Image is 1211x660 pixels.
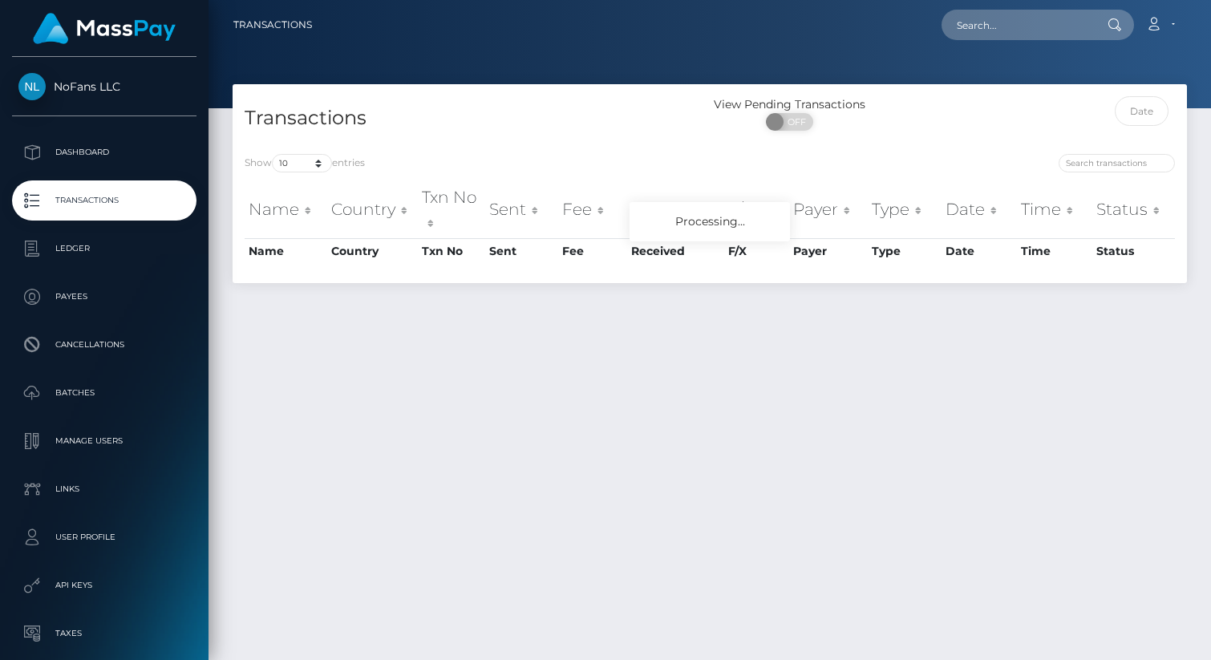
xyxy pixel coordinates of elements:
th: Received [627,181,724,238]
a: Manage Users [12,421,196,461]
input: Date filter [1115,96,1168,126]
th: Type [868,238,942,264]
span: NoFans LLC [12,79,196,94]
p: Cancellations [18,333,190,357]
th: Payer [789,181,868,238]
a: API Keys [12,565,196,605]
th: Status [1092,181,1175,238]
span: OFF [775,113,815,131]
p: Dashboard [18,140,190,164]
img: MassPay Logo [33,13,176,44]
select: Showentries [272,154,332,172]
th: F/X [724,238,789,264]
input: Search transactions [1059,154,1175,172]
a: Batches [12,373,196,413]
img: NoFans LLC [18,73,46,100]
th: Country [327,181,419,238]
th: Sent [485,181,558,238]
p: Transactions [18,188,190,213]
a: Taxes [12,613,196,654]
th: Type [868,181,942,238]
input: Search... [942,10,1092,40]
a: Dashboard [12,132,196,172]
th: Name [245,238,327,264]
th: Status [1092,238,1175,264]
th: Date [942,238,1016,264]
a: Cancellations [12,325,196,365]
a: Transactions [233,8,312,42]
h4: Transactions [245,104,698,132]
th: Date [942,181,1016,238]
p: User Profile [18,525,190,549]
label: Show entries [245,154,365,172]
a: User Profile [12,517,196,557]
th: Fee [558,238,626,264]
p: Taxes [18,622,190,646]
th: Time [1017,238,1092,264]
th: Name [245,181,327,238]
th: Payer [789,238,868,264]
th: F/X [724,181,789,238]
p: API Keys [18,573,190,597]
th: Country [327,238,419,264]
div: View Pending Transactions [710,96,869,113]
p: Manage Users [18,429,190,453]
a: Ledger [12,229,196,269]
div: Processing... [630,202,790,241]
p: Payees [18,285,190,309]
a: Links [12,469,196,509]
th: Sent [485,238,558,264]
a: Payees [12,277,196,317]
th: Fee [558,181,626,238]
p: Ledger [18,237,190,261]
th: Time [1017,181,1092,238]
p: Batches [18,381,190,405]
th: Txn No [418,181,484,238]
a: Transactions [12,180,196,221]
p: Links [18,477,190,501]
th: Received [627,238,724,264]
th: Txn No [418,238,484,264]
